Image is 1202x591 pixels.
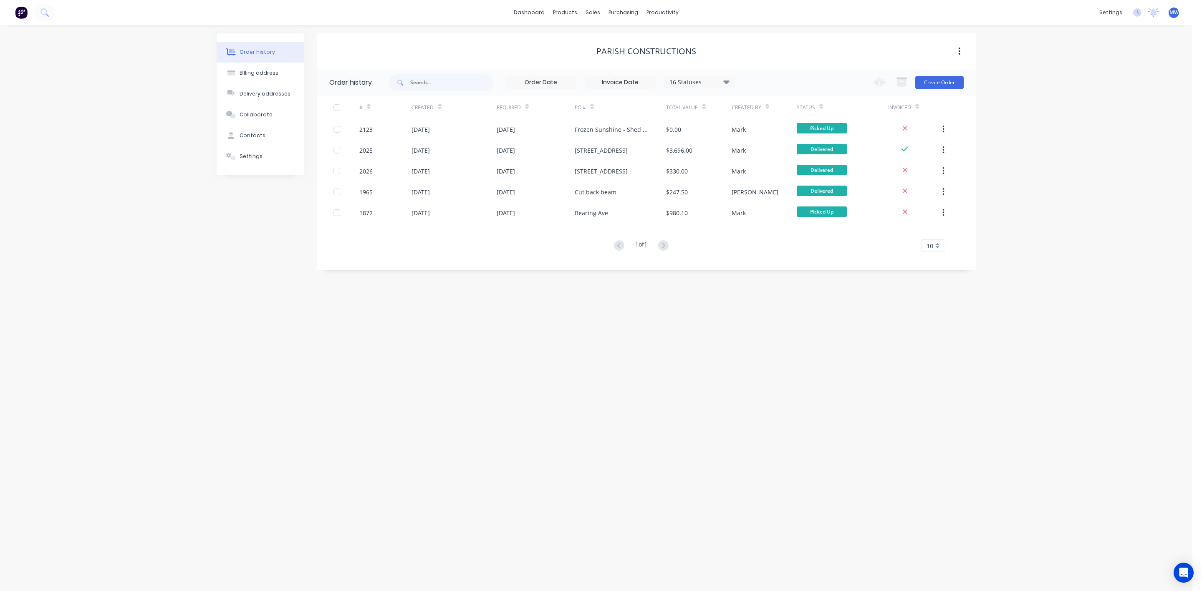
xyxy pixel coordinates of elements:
[585,76,655,89] input: Invoice Date
[412,104,434,111] div: Created
[642,6,683,19] div: productivity
[666,96,731,119] div: Total Value
[217,125,304,146] button: Contacts
[359,125,373,134] div: 2123
[240,132,265,139] div: Contacts
[732,167,746,176] div: Mark
[359,209,373,217] div: 1872
[927,241,933,250] span: 10
[412,96,496,119] div: Created
[575,146,628,155] div: [STREET_ADDRESS]
[797,206,847,217] span: Picked Up
[797,96,888,119] div: Status
[15,6,28,19] img: Factory
[240,90,290,98] div: Delivery addresses
[575,125,649,134] div: Frozen Sunshine - Shed Flashings
[797,165,847,175] span: Delivered
[412,188,430,196] div: [DATE]
[664,78,735,87] div: 16 Statuses
[575,104,586,111] div: PO #
[1169,9,1179,16] span: MW
[359,167,373,176] div: 2026
[359,146,373,155] div: 2025
[329,78,372,88] div: Order history
[497,188,515,196] div: [DATE]
[412,146,430,155] div: [DATE]
[575,167,628,176] div: [STREET_ADDRESS]
[797,144,847,154] span: Delivered
[359,188,373,196] div: 1965
[666,167,688,176] div: $330.00
[412,167,430,176] div: [DATE]
[497,146,515,155] div: [DATE]
[732,146,746,155] div: Mark
[497,125,515,134] div: [DATE]
[732,104,761,111] div: Created By
[1095,6,1126,19] div: settings
[217,63,304,83] button: Billing address
[240,48,275,56] div: Order history
[497,96,575,119] div: Required
[217,104,304,125] button: Collaborate
[575,96,666,119] div: PO #
[604,6,642,19] div: purchasing
[666,188,688,196] div: $247.50
[666,146,692,155] div: $3,696.00
[732,209,746,217] div: Mark
[412,209,430,217] div: [DATE]
[217,42,304,63] button: Order history
[217,83,304,104] button: Delivery addresses
[575,209,608,217] div: Bearing Ave
[359,104,363,111] div: #
[1174,563,1194,583] div: Open Intercom Messenger
[497,104,521,111] div: Required
[410,74,493,91] input: Search...
[666,104,698,111] div: Total Value
[666,209,688,217] div: $980.10
[497,167,515,176] div: [DATE]
[240,111,273,118] div: Collaborate
[732,188,778,196] div: [PERSON_NAME]
[732,96,797,119] div: Created By
[635,240,647,252] div: 1 of 1
[575,188,616,196] div: Cut back beam
[797,104,815,111] div: Status
[888,104,911,111] div: Invoiced
[497,209,515,217] div: [DATE]
[581,6,604,19] div: sales
[240,69,278,77] div: Billing address
[549,6,581,19] div: products
[217,146,304,167] button: Settings
[506,76,576,89] input: Order Date
[915,76,964,89] button: Create Order
[359,96,412,119] div: #
[732,125,746,134] div: Mark
[510,6,549,19] a: dashboard
[797,123,847,133] span: Picked Up
[888,96,940,119] div: Invoiced
[240,153,263,160] div: Settings
[412,125,430,134] div: [DATE]
[666,125,681,134] div: $0.00
[596,46,696,56] div: PARISH CONSTRUCTIONS
[797,186,847,196] span: Delivered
